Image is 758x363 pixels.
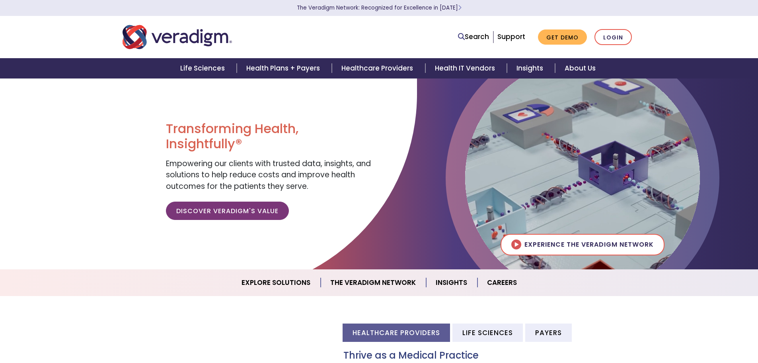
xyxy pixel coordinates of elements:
[538,29,587,45] a: Get Demo
[425,58,507,78] a: Health IT Vendors
[166,121,373,152] h1: Transforming Health, Insightfully®
[321,273,426,293] a: The Veradigm Network
[507,58,555,78] a: Insights
[458,4,462,12] span: Learn More
[166,202,289,220] a: Discover Veradigm's Value
[525,324,572,341] li: Payers
[555,58,605,78] a: About Us
[332,58,425,78] a: Healthcare Providers
[237,58,332,78] a: Health Plans + Payers
[452,324,523,341] li: Life Sciences
[458,31,489,42] a: Search
[343,350,636,361] h3: Thrive as a Medical Practice
[594,29,632,45] a: Login
[166,158,371,192] span: Empowering our clients with trusted data, insights, and solutions to help reduce costs and improv...
[426,273,477,293] a: Insights
[232,273,321,293] a: Explore Solutions
[123,24,232,50] img: Veradigm logo
[297,4,462,12] a: The Veradigm Network: Recognized for Excellence in [DATE]Learn More
[171,58,237,78] a: Life Sciences
[497,32,525,41] a: Support
[477,273,526,293] a: Careers
[343,324,450,341] li: Healthcare Providers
